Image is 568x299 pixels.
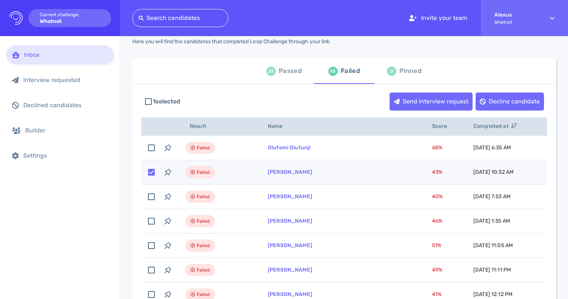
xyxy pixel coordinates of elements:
[197,217,210,226] span: Failed
[473,123,517,129] span: Completed at
[24,51,108,58] div: Inbox
[268,123,291,129] span: Name
[328,67,338,76] div: 55
[197,290,210,299] span: Failed
[494,12,536,18] strong: Alexus
[476,93,544,111] button: Decline candidate
[132,38,331,45] div: Here you will find the candidates that completed Loop Challenge through your link.
[268,291,312,297] a: [PERSON_NAME]
[197,266,210,275] span: Failed
[176,117,259,136] th: Result
[473,291,512,297] span: [DATE] 12:12 PM
[473,267,511,273] span: [DATE] 11:11 PM
[197,168,210,177] span: Failed
[23,76,108,83] div: Interview requested
[268,169,312,175] a: [PERSON_NAME]
[341,65,360,77] div: Failed
[23,152,108,159] div: Settings
[432,144,443,151] span: 68 %
[432,267,443,273] span: 49 %
[266,67,276,76] div: 23
[268,242,312,249] a: [PERSON_NAME]
[473,242,513,249] span: [DATE] 11:05 AM
[390,93,472,110] div: Send interview request
[399,65,421,77] div: Pinned
[23,102,108,109] div: Declined candidates
[197,143,210,152] span: Failed
[494,20,536,25] span: Whatnot
[432,218,443,224] span: 46 %
[279,65,302,77] div: Passed
[432,169,443,175] span: 43 %
[197,192,210,201] span: Failed
[153,97,180,106] span: 1 selected
[268,267,312,273] a: [PERSON_NAME]
[473,169,514,175] span: [DATE] 10:32 AM
[432,123,455,129] span: Score
[25,127,108,134] div: Builder
[268,144,311,151] a: Olufemi Olutunji
[197,241,210,250] span: Failed
[390,93,473,111] button: Send interview request
[268,193,312,200] a: [PERSON_NAME]
[473,218,510,224] span: [DATE] 1:35 AM
[268,218,312,224] a: [PERSON_NAME]
[432,193,443,200] span: 40 %
[432,242,441,249] span: 51 %
[432,291,442,297] span: 41 %
[387,67,396,76] div: 0
[476,93,544,110] div: Decline candidate
[473,144,511,151] span: [DATE] 6:35 AM
[473,193,511,200] span: [DATE] 7:53 AM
